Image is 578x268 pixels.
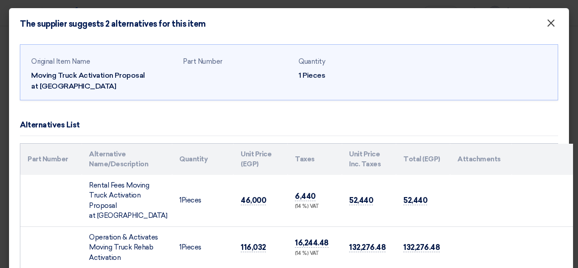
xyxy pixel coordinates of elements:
span: 52,440 [349,196,373,205]
th: Taxes [288,144,342,175]
div: Part Number [183,56,291,67]
th: Unit Price (EGP) [233,144,288,175]
span: 116,032 [241,243,266,252]
th: Quantity [172,144,233,175]
td: Operation & Activates Moving Truck Rehab Activation [82,226,172,268]
button: Close [539,14,563,33]
span: 16,244.48 [295,238,329,248]
td: Pieces [172,175,233,227]
span: 1 [179,196,182,204]
th: Part Number [20,144,82,175]
div: Moving Truck Activation Proposal at [GEOGRAPHIC_DATA] [31,70,176,92]
span: 46,000 [241,196,266,205]
div: 1 Pieces [298,70,407,81]
th: Total (EGP) [396,144,450,175]
span: 132,276.48 [403,243,440,252]
span: 1 [179,243,182,251]
div: Original Item Name [31,56,176,67]
span: 132,276.48 [349,243,386,252]
th: Attachments [450,144,512,175]
div: Alternatives List [20,119,80,131]
th: Unit Price Inc. Taxes [342,144,396,175]
td: Rental Fees Moving Truck Activation Proposal at [GEOGRAPHIC_DATA] [82,175,172,227]
span: × [546,16,555,34]
div: (14 %) VAT [295,250,335,258]
h4: The supplier suggests 2 alternatives for this item [20,19,206,29]
td: Pieces [172,226,233,268]
div: (14 %) VAT [295,203,335,211]
span: 52,440 [403,196,427,205]
th: Alternative Name/Description [82,144,172,175]
span: 6,440 [295,192,316,201]
div: Quantity [298,56,407,67]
